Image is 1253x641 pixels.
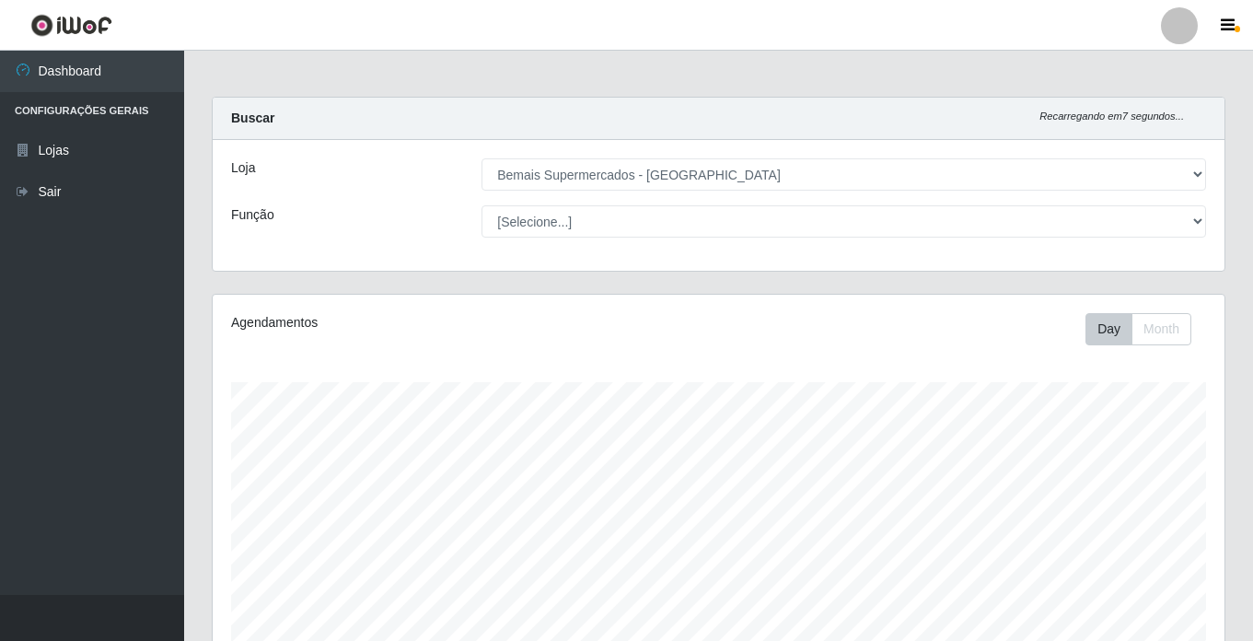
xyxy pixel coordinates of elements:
[1085,313,1132,345] button: Day
[1039,111,1184,122] i: Recarregando em 7 segundos...
[231,313,621,332] div: Agendamentos
[1131,313,1191,345] button: Month
[1085,313,1206,345] div: Toolbar with button groups
[231,205,274,225] label: Função
[30,14,112,37] img: CoreUI Logo
[231,158,255,178] label: Loja
[1085,313,1191,345] div: First group
[231,111,274,125] strong: Buscar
